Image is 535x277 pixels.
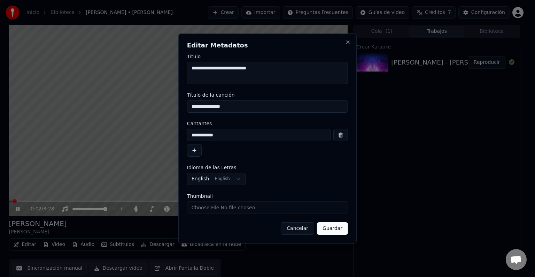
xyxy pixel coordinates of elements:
label: Título [187,54,348,59]
span: Idioma de las Letras [187,165,237,170]
h2: Editar Metadatos [187,42,348,48]
label: Título de la canción [187,92,348,97]
button: Cancelar [281,222,314,235]
span: Thumbnail [187,194,213,199]
label: Cantantes [187,121,348,126]
button: Guardar [317,222,348,235]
